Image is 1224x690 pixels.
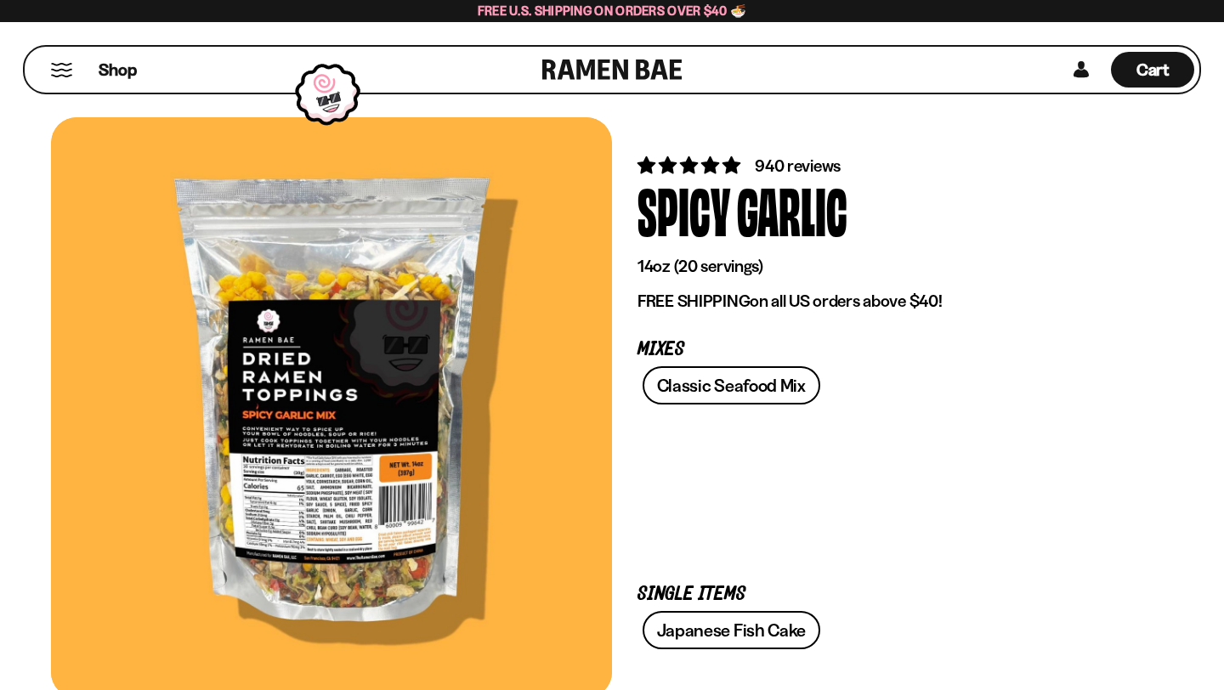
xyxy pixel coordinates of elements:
span: 4.75 stars [637,155,744,176]
p: 14oz (20 servings) [637,256,1147,277]
a: Japanese Fish Cake [643,611,821,649]
span: Shop [99,59,137,82]
strong: FREE SHIPPING [637,291,750,311]
p: Mixes [637,342,1147,358]
a: Shop [99,52,137,88]
a: Cart [1111,47,1194,93]
span: Cart [1136,59,1170,80]
span: Free U.S. Shipping on Orders over $40 🍜 [478,3,747,19]
div: Garlic [737,178,847,241]
p: Single Items [637,586,1147,602]
p: on all US orders above $40! [637,291,1147,312]
a: Classic Seafood Mix [643,366,820,404]
span: 940 reviews [755,156,841,176]
button: Mobile Menu Trigger [50,63,73,77]
div: Spicy [637,178,730,241]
